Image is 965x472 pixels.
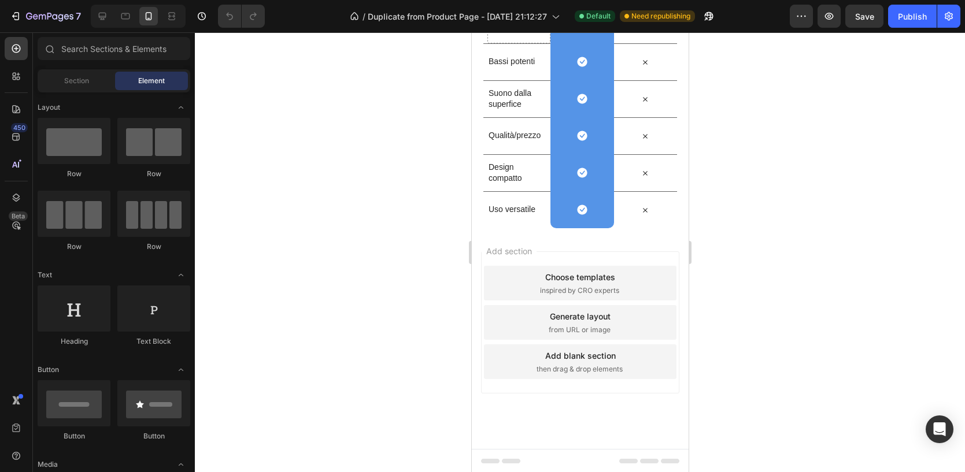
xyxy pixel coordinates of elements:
[172,98,190,117] span: Toggle open
[117,241,190,252] div: Row
[888,5,937,28] button: Publish
[117,336,190,347] div: Text Block
[472,32,689,472] iframe: Design area
[926,415,953,443] div: Open Intercom Messenger
[76,9,81,23] p: 7
[64,76,89,86] span: Section
[38,241,110,252] div: Row
[38,336,110,347] div: Heading
[855,12,874,21] span: Save
[845,5,883,28] button: Save
[38,169,110,179] div: Row
[38,270,52,280] span: Text
[117,431,190,441] div: Button
[898,10,927,23] div: Publish
[368,10,547,23] span: Duplicate from Product Page - [DATE] 21:12:27
[38,365,59,375] span: Button
[38,102,60,113] span: Layout
[138,76,165,86] span: Element
[9,211,28,221] div: Beta
[5,5,86,28] button: 7
[38,431,110,441] div: Button
[38,459,58,470] span: Media
[117,169,190,179] div: Row
[172,360,190,379] span: Toggle open
[11,123,28,132] div: 450
[363,10,365,23] span: /
[586,11,611,21] span: Default
[38,37,190,60] input: Search Sections & Elements
[218,5,265,28] div: Undo/Redo
[631,11,690,21] span: Need republishing
[172,266,190,284] span: Toggle open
